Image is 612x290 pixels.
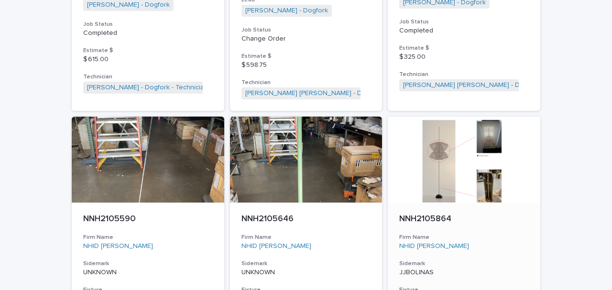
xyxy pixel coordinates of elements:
h3: Job Status [399,18,529,26]
h3: Firm Name [241,234,371,241]
p: Change Order [241,35,371,43]
h3: Sidemark [241,260,371,268]
a: [PERSON_NAME] - Dogfork - Technician [87,84,208,92]
p: JJBOLINAS [399,269,529,277]
h3: Technician [241,79,371,86]
p: $ 598.75 [241,61,371,69]
a: NHID [PERSON_NAME] [241,242,311,250]
h3: Technician [399,71,529,78]
h3: Estimate $ [241,53,371,60]
h3: Sidemark [83,260,213,268]
p: UNKNOWN [241,269,371,277]
a: [PERSON_NAME] [PERSON_NAME] - Dogfork - Technician [403,81,578,89]
h3: Estimate $ [399,44,529,52]
p: Completed [399,27,529,35]
a: [PERSON_NAME] - Dogfork [245,7,328,15]
a: NHID [PERSON_NAME] [399,242,469,250]
a: [PERSON_NAME] - Dogfork [87,1,170,9]
p: UNKNOWN [83,269,213,277]
p: Completed [83,29,213,37]
h3: Job Status [241,26,371,34]
h3: Estimate $ [83,47,213,54]
h3: Technician [83,73,213,81]
p: $ 615.00 [83,55,213,64]
p: NNH2105646 [241,214,371,225]
a: NHID [PERSON_NAME] [83,242,153,250]
h3: Job Status [83,21,213,28]
p: NNH2105864 [399,214,529,225]
p: NNH2105590 [83,214,213,225]
p: $ 325.00 [399,53,529,61]
h3: Sidemark [399,260,529,268]
a: [PERSON_NAME] [PERSON_NAME] - Dogfork - Technician [245,89,420,97]
h3: Firm Name [83,234,213,241]
h3: Firm Name [399,234,529,241]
